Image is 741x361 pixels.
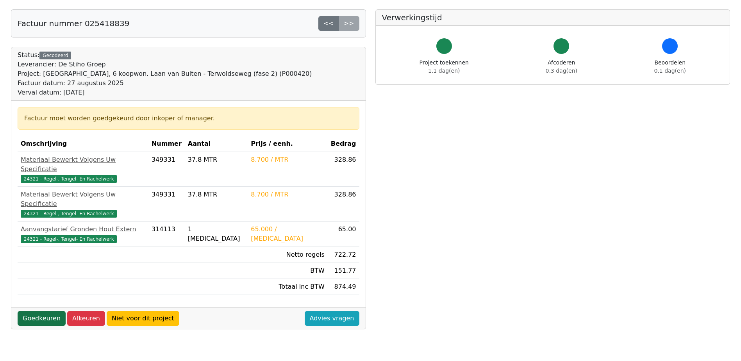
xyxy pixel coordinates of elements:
div: 8.700 / MTR [251,190,325,199]
a: Aanvangstarief Gronden Hout Extern24321 - Regel-, Tengel- En Rachelwerk [21,225,145,243]
div: 37.8 MTR [188,190,245,199]
div: Materiaal Bewerkt Volgens Uw Specificatie [21,190,145,209]
th: Prijs / eenh. [248,136,328,152]
div: Verval datum: [DATE] [18,88,312,97]
td: 349331 [148,152,185,187]
td: Totaal inc BTW [248,279,328,295]
span: 1.1 dag(en) [428,68,460,74]
th: Nummer [148,136,185,152]
div: Factuur datum: 27 augustus 2025 [18,79,312,88]
th: Bedrag [328,136,359,152]
a: Advies vragen [305,311,359,326]
h5: Verwerkingstijd [382,13,724,22]
a: Afkeuren [67,311,105,326]
a: << [318,16,339,31]
span: 24321 - Regel-, Tengel- En Rachelwerk [21,235,117,243]
div: 65.000 / [MEDICAL_DATA] [251,225,325,243]
span: 24321 - Regel-, Tengel- En Rachelwerk [21,210,117,218]
th: Omschrijving [18,136,148,152]
div: 37.8 MTR [188,155,245,164]
h5: Factuur nummer 025418839 [18,19,129,28]
td: BTW [248,263,328,279]
span: 0.3 dag(en) [546,68,577,74]
span: 0.1 dag(en) [654,68,686,74]
td: 722.72 [328,247,359,263]
td: Netto regels [248,247,328,263]
div: Leverancier: De Stiho Groep [18,60,312,69]
a: Materiaal Bewerkt Volgens Uw Specificatie24321 - Regel-, Tengel- En Rachelwerk [21,155,145,183]
div: 1 [MEDICAL_DATA] [188,225,245,243]
td: 151.77 [328,263,359,279]
a: Materiaal Bewerkt Volgens Uw Specificatie24321 - Regel-, Tengel- En Rachelwerk [21,190,145,218]
div: Aanvangstarief Gronden Hout Extern [21,225,145,234]
td: 349331 [148,187,185,222]
td: 65.00 [328,222,359,247]
div: Materiaal Bewerkt Volgens Uw Specificatie [21,155,145,174]
th: Aantal [185,136,248,152]
a: Niet voor dit project [107,311,179,326]
a: Goedkeuren [18,311,66,326]
div: Beoordelen [654,59,686,75]
td: 328.86 [328,187,359,222]
div: Project toekennen [420,59,469,75]
span: 24321 - Regel-, Tengel- En Rachelwerk [21,175,117,183]
div: 8.700 / MTR [251,155,325,164]
div: Factuur moet worden goedgekeurd door inkoper of manager. [24,114,353,123]
div: Afcoderen [546,59,577,75]
div: Status: [18,50,312,97]
td: 874.49 [328,279,359,295]
div: Project: [GEOGRAPHIC_DATA], 6 koopwon. Laan van Buiten - Terwoldseweg (fase 2) (P000420) [18,69,312,79]
div: Gecodeerd [39,52,71,59]
td: 328.86 [328,152,359,187]
td: 314113 [148,222,185,247]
